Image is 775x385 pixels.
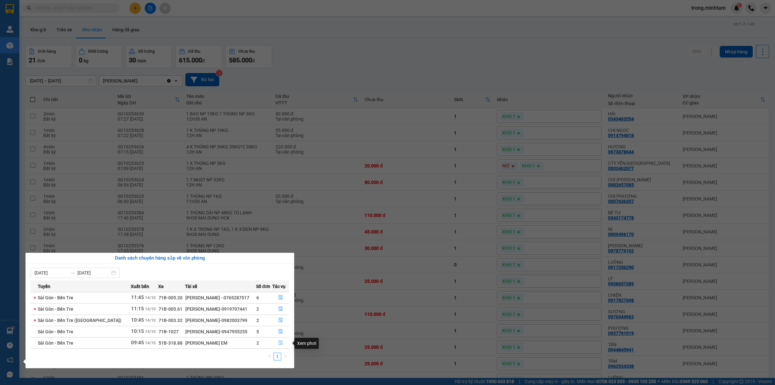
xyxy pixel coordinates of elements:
[256,329,259,334] span: 5
[185,339,255,347] div: [PERSON_NAME] EM
[35,269,67,276] input: Từ ngày
[159,340,182,346] span: 51B-318.88
[256,295,259,300] span: 6
[131,340,144,346] span: 09:45
[131,317,144,323] span: 10:45
[294,338,319,349] div: Xem phơi
[38,340,73,346] span: Sài Gòn - Bến Tre
[278,318,283,323] span: file-done
[283,354,287,358] span: right
[274,353,281,360] a: 1
[145,307,156,311] span: 14/10
[159,295,182,300] span: 71B-005.20
[278,340,283,346] span: file-done
[266,353,274,360] li: Previous Page
[273,326,289,337] button: file-done
[145,341,156,345] span: 14/10
[31,254,289,262] div: Danh sách chuyến hàng sắp về văn phòng
[38,295,73,300] span: Sài Gòn - Bến Tre
[38,329,73,334] span: Sài Gòn - Bến Tre
[145,295,156,300] span: 14/10
[273,338,289,348] button: file-done
[278,295,283,300] span: file-done
[131,306,144,312] span: 11:15
[131,328,144,334] span: 10:15
[281,353,289,360] button: right
[131,294,144,300] span: 11:45
[273,293,289,303] button: file-done
[278,329,283,334] span: file-done
[185,305,255,313] div: [PERSON_NAME]-0919707441
[159,306,182,312] span: 71B-005.61
[131,283,149,290] span: Xuất bến
[281,353,289,360] li: Next Page
[185,328,255,335] div: [PERSON_NAME]-0947955255
[256,306,259,312] span: 2
[145,329,156,334] span: 14/10
[159,329,179,334] span: 71B-1027
[38,283,50,290] span: Tuyến
[268,354,272,358] span: left
[273,304,289,314] button: file-done
[278,306,283,312] span: file-done
[159,318,182,323] span: 71B-003.32
[256,318,259,323] span: 2
[70,270,75,275] span: swap-right
[266,353,274,360] button: left
[185,283,197,290] span: Tài xế
[273,315,289,326] button: file-done
[185,294,255,301] div: [PERSON_NAME] - 0765287517
[158,283,164,290] span: Xe
[256,283,271,290] span: Số đơn
[145,318,156,323] span: 14/10
[70,270,75,275] span: to
[77,269,110,276] input: Đến ngày
[185,317,255,324] div: [PERSON_NAME]-0982003799
[272,283,285,290] span: Tác vụ
[38,306,73,312] span: Sài Gòn - Bến Tre
[38,318,121,323] span: Sài Gòn - Bến Tre ([GEOGRAPHIC_DATA])
[256,340,259,346] span: 2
